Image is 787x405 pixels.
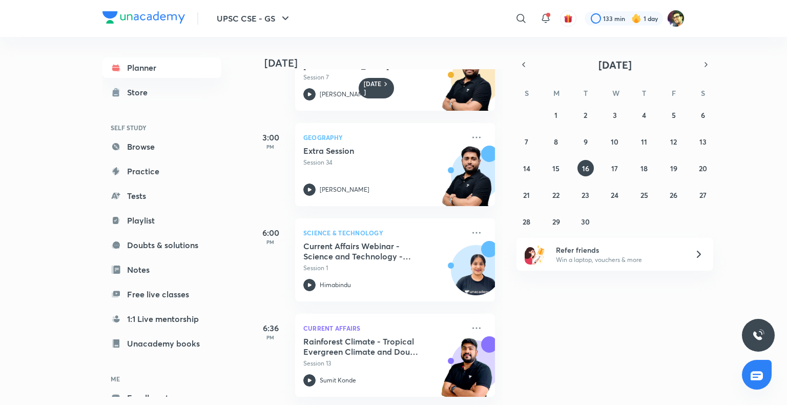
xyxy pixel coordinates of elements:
[250,144,291,150] p: PM
[611,164,618,173] abbr: September 17, 2025
[553,88,560,98] abbr: Monday
[611,137,618,147] abbr: September 10, 2025
[552,217,560,227] abbr: September 29, 2025
[127,86,154,98] div: Store
[102,136,221,157] a: Browse
[102,284,221,305] a: Free live classes
[584,137,588,147] abbr: September 9, 2025
[320,185,369,194] p: [PERSON_NAME]
[636,187,652,203] button: September 25, 2025
[577,187,594,203] button: September 23, 2025
[642,110,646,120] abbr: September 4, 2025
[303,227,464,239] p: Science & Technology
[303,73,464,82] p: Session 7
[666,160,682,176] button: September 19, 2025
[531,57,699,72] button: [DATE]
[519,133,535,150] button: September 7, 2025
[320,376,356,385] p: Sumit Konde
[560,10,576,27] button: avatar
[699,190,707,200] abbr: September 27, 2025
[250,239,291,245] p: PM
[554,110,557,120] abbr: September 1, 2025
[519,160,535,176] button: September 14, 2025
[451,251,501,300] img: Avatar
[250,322,291,334] h5: 6:36
[582,190,589,200] abbr: September 23, 2025
[666,187,682,203] button: September 26, 2025
[548,107,564,123] button: September 1, 2025
[584,110,587,120] abbr: September 2, 2025
[752,329,764,341] img: ttu
[250,334,291,340] p: PM
[439,50,495,121] img: unacademy
[523,164,530,173] abbr: September 14, 2025
[102,11,185,26] a: Company Logo
[102,11,185,24] img: Company Logo
[607,133,623,150] button: September 10, 2025
[701,110,705,120] abbr: September 6, 2025
[303,158,464,167] p: Session 34
[636,160,652,176] button: September 18, 2025
[303,336,431,357] h5: Rainforest Climate - Tropical Evergreen Climate and Doubt Clearing
[364,80,382,96] h6: [DATE]
[631,13,641,24] img: streak
[695,107,711,123] button: September 6, 2025
[525,137,528,147] abbr: September 7, 2025
[102,309,221,329] a: 1:1 Live mentorship
[607,187,623,203] button: September 24, 2025
[612,88,619,98] abbr: Wednesday
[519,213,535,230] button: September 28, 2025
[303,131,464,144] p: Geography
[670,164,677,173] abbr: September 19, 2025
[523,190,530,200] abbr: September 21, 2025
[642,88,646,98] abbr: Thursday
[640,164,648,173] abbr: September 18, 2025
[672,88,676,98] abbr: Friday
[548,187,564,203] button: September 22, 2025
[613,110,617,120] abbr: September 3, 2025
[695,187,711,203] button: September 27, 2025
[670,137,677,147] abbr: September 12, 2025
[102,161,221,181] a: Practice
[577,213,594,230] button: September 30, 2025
[102,210,221,231] a: Playlist
[667,10,685,27] img: Mukesh Kumar Shahi
[581,217,590,227] abbr: September 30, 2025
[303,359,464,368] p: Session 13
[523,217,530,227] abbr: September 28, 2025
[525,244,545,265] img: referral
[564,14,573,23] img: avatar
[102,333,221,354] a: Unacademy books
[303,241,431,261] h5: Current Affairs Webinar - Science and Technology - Session 1
[666,107,682,123] button: September 5, 2025
[250,227,291,239] h5: 6:00
[552,190,560,200] abbr: September 22, 2025
[102,119,221,136] h6: SELF STUDY
[211,8,298,29] button: UPSC CSE - GS
[102,186,221,206] a: Tests
[548,160,564,176] button: September 15, 2025
[102,57,221,78] a: Planner
[701,88,705,98] abbr: Saturday
[584,88,588,98] abbr: Tuesday
[607,160,623,176] button: September 17, 2025
[303,264,464,273] p: Session 1
[636,133,652,150] button: September 11, 2025
[320,280,351,290] p: Himabindu
[582,164,589,173] abbr: September 16, 2025
[695,160,711,176] button: September 20, 2025
[577,133,594,150] button: September 9, 2025
[577,160,594,176] button: September 16, 2025
[670,190,677,200] abbr: September 26, 2025
[611,190,618,200] abbr: September 24, 2025
[607,107,623,123] button: September 3, 2025
[556,255,682,265] p: Win a laptop, vouchers & more
[303,322,464,334] p: Current Affairs
[439,146,495,216] img: unacademy
[320,90,369,99] p: [PERSON_NAME]
[554,137,558,147] abbr: September 8, 2025
[699,137,707,147] abbr: September 13, 2025
[640,190,648,200] abbr: September 25, 2025
[102,235,221,255] a: Doubts & solutions
[699,164,707,173] abbr: September 20, 2025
